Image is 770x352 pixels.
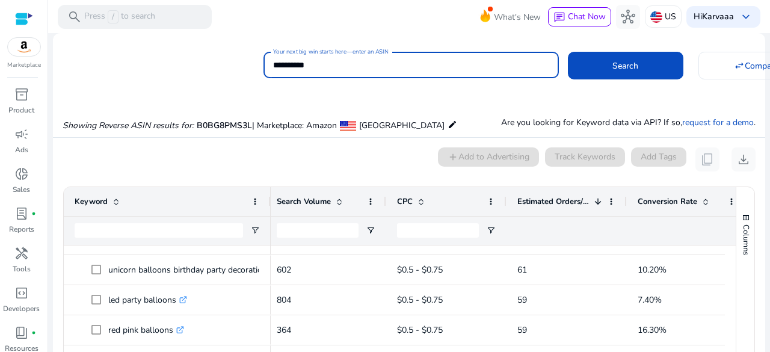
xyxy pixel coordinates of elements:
span: 364 [277,324,291,336]
span: inventory_2 [14,87,29,102]
span: search [67,10,82,24]
span: download [736,152,751,167]
button: Open Filter Menu [250,226,260,235]
span: chat [553,11,565,23]
span: Keyword [75,196,108,207]
input: CPC Filter Input [397,223,479,238]
span: Chat Now [568,11,606,22]
span: book_4 [14,326,29,340]
span: Columns [741,224,751,255]
p: Tools [13,264,31,274]
span: campaign [14,127,29,141]
p: Developers [3,303,40,314]
mat-label: Your next big win starts here—enter an ASIN [273,48,388,56]
span: keyboard_arrow_down [739,10,753,24]
span: Conversion Rate [638,196,697,207]
span: donut_small [14,167,29,181]
span: lab_profile [14,206,29,221]
p: Are you looking for Keyword data via API? If so, . [501,116,756,129]
span: / [108,10,119,23]
p: red pink balloons [108,318,184,342]
span: fiber_manual_record [31,330,36,335]
span: Estimated Orders/Month [517,196,590,207]
p: Press to search [84,10,155,23]
span: fiber_manual_record [31,211,36,216]
i: Showing Reverse ASIN results for: [63,120,194,131]
span: 16.30% [638,324,667,336]
span: 59 [517,294,527,306]
button: download [731,147,756,171]
button: Open Filter Menu [486,226,496,235]
span: $0.5 - $0.75 [397,264,443,276]
p: Product [8,105,34,116]
span: handyman [14,246,29,261]
button: Open Filter Menu [366,226,375,235]
a: request for a demo [682,117,754,128]
img: us.svg [650,11,662,23]
span: Search Volume [277,196,331,207]
p: Marketplace [7,61,41,70]
img: amazon.svg [8,38,40,56]
span: 804 [277,294,291,306]
span: $0.5 - $0.75 [397,294,443,306]
span: CPC [397,196,413,207]
mat-icon: edit [448,117,457,132]
span: 10.20% [638,264,667,276]
span: B0BG8PMS3L [197,120,252,131]
b: Karvaaa [702,11,734,22]
span: 61 [517,264,527,276]
span: | Marketplace: Amazon [252,120,337,131]
p: Ads [15,144,28,155]
mat-icon: swap_horiz [734,60,745,71]
p: led party balloons [108,288,187,312]
span: hub [621,10,635,24]
span: 743 [277,234,291,245]
p: Sales [13,184,30,195]
span: $0.5 - $0.75 [397,324,443,336]
input: Search Volume Filter Input [277,223,359,238]
input: Keyword Filter Input [75,223,243,238]
span: What's New [494,7,541,28]
span: code_blocks [14,286,29,300]
p: unicorn balloons birthday party decorations [108,258,282,282]
span: [GEOGRAPHIC_DATA] [359,120,445,131]
button: hub [616,5,640,29]
p: Hi [694,13,734,21]
span: 59 [517,324,527,336]
p: Reports [9,224,34,235]
p: US [665,6,676,27]
button: Search [568,52,683,79]
span: 7.40% [638,294,662,306]
span: 602 [277,264,291,276]
span: Search [612,60,638,72]
button: chatChat Now [548,7,611,26]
